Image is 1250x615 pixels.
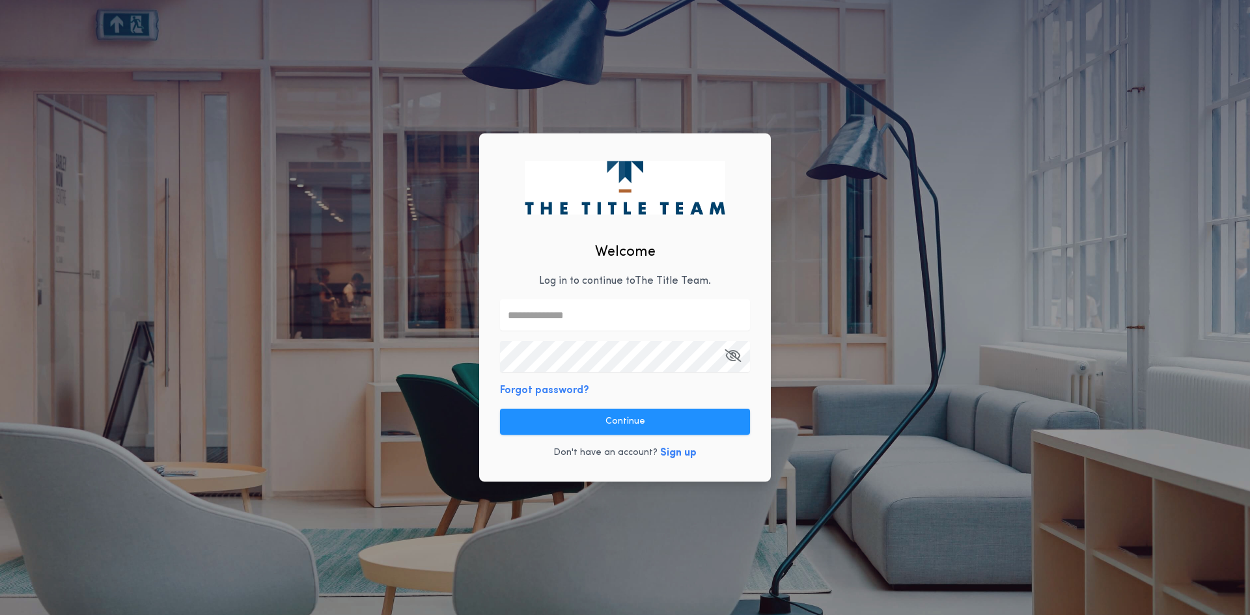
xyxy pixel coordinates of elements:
button: Sign up [660,445,697,461]
img: logo [525,161,725,214]
h2: Welcome [595,241,656,263]
button: Continue [500,409,750,435]
p: Don't have an account? [553,446,658,459]
p: Log in to continue to The Title Team . [539,273,711,289]
button: Forgot password? [500,383,589,398]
